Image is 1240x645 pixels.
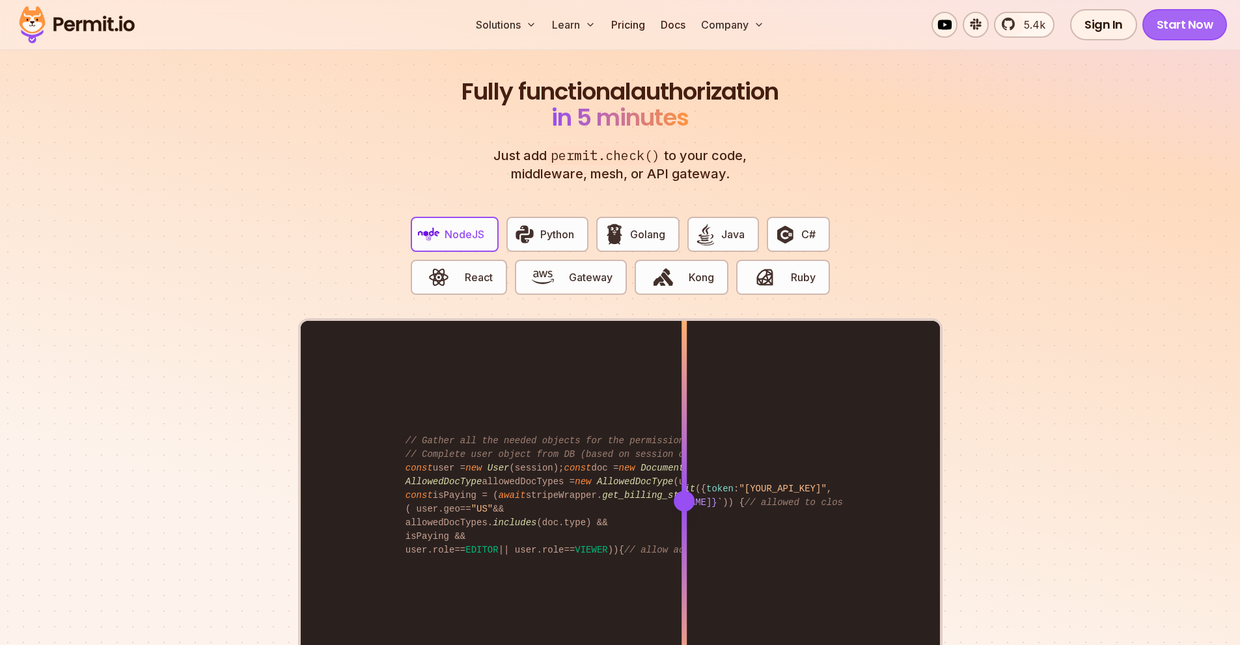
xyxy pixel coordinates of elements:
button: Learn [547,12,601,38]
img: C# [774,223,796,245]
a: Sign In [1070,9,1137,40]
span: Python [540,226,574,242]
span: await [499,490,526,501]
p: Just add to your code, middleware, mesh, or API gateway. [480,146,761,183]
span: VIEWER [575,545,607,555]
span: Java [721,226,745,242]
span: Kong [689,269,714,285]
code: user = (session); doc = ( , , session. ); allowedDocTypes = (user. ); isPaying = ( stripeWrapper.... [396,424,844,568]
button: Company [696,12,769,38]
span: const [406,463,433,473]
span: const [564,463,591,473]
span: includes [493,517,536,528]
span: Ruby [791,269,816,285]
a: Docs [655,12,691,38]
span: 5.4k [1016,17,1045,33]
img: Permit logo [13,3,141,47]
h2: authorization [459,79,782,131]
span: new [575,476,591,487]
span: AllowedDocType [597,476,674,487]
span: // Gather all the needed objects for the permission check [406,435,717,446]
span: Document [641,463,684,473]
img: Python [514,223,536,245]
span: in 5 minutes [551,101,689,134]
span: role [433,545,455,555]
span: "US" [471,504,493,514]
img: Java [695,223,717,245]
span: new [619,463,635,473]
span: geo [444,504,460,514]
span: new [465,463,482,473]
span: // allow access [624,545,706,555]
span: // allowed to close issue [745,497,881,508]
a: Start Now [1142,9,1228,40]
span: "[YOUR_API_KEY]" [739,484,826,494]
img: Gateway [532,266,554,288]
span: type [564,517,586,528]
span: C# [801,226,816,242]
a: Pricing [606,12,650,38]
span: permit.check() [547,146,664,165]
button: Solutions [471,12,542,38]
img: Ruby [754,266,776,288]
span: Golang [630,226,665,242]
img: React [428,266,450,288]
span: NodeJS [445,226,484,242]
img: Kong [652,266,674,288]
span: Gateway [569,269,613,285]
span: EDITOR [465,545,498,555]
span: React [465,269,493,285]
a: 5.4k [994,12,1054,38]
span: Fully functional [462,79,631,105]
span: get_billing_status [602,490,700,501]
span: const [406,490,433,501]
img: NodeJS [418,223,440,245]
span: AllowedDocType [406,476,482,487]
img: Golang [603,223,626,245]
span: token [706,484,734,494]
span: role [542,545,564,555]
span: User [488,463,510,473]
span: // Complete user object from DB (based on session object, only 3 DB queries...) [406,449,838,460]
